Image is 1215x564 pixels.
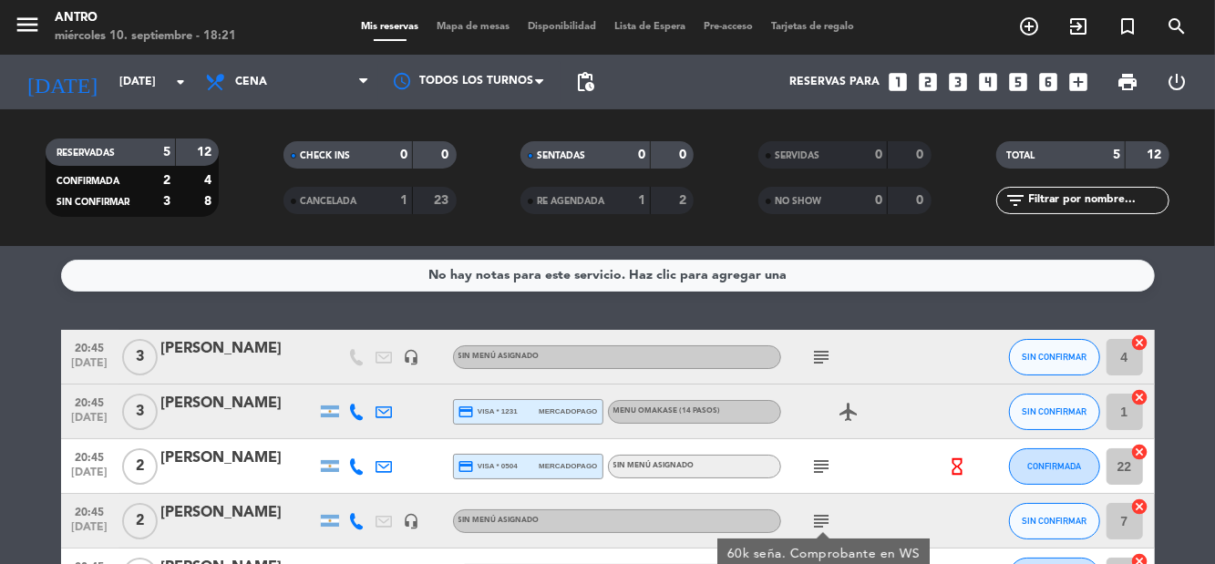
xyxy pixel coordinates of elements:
[163,174,170,187] strong: 2
[1027,190,1169,210] input: Filtrar por nombre...
[1009,503,1100,539] button: SIN CONFIRMAR
[67,446,113,467] span: 20:45
[537,197,604,206] span: RE AGENDADA
[1131,497,1149,516] i: cancel
[811,456,833,477] i: subject
[976,70,1000,94] i: looks_4
[789,76,880,88] span: Reservas para
[1113,149,1120,161] strong: 5
[67,412,113,433] span: [DATE]
[917,194,928,207] strong: 0
[67,500,113,521] span: 20:45
[204,174,215,187] strong: 4
[1009,394,1100,430] button: SIN CONFIRMAR
[458,458,475,475] i: credit_card
[122,503,158,539] span: 2
[1067,15,1089,37] i: exit_to_app
[811,346,833,368] i: subject
[400,149,407,161] strong: 0
[1131,388,1149,406] i: cancel
[204,195,215,208] strong: 8
[1022,406,1086,416] span: SIN CONFIRMAR
[1007,151,1035,160] span: TOTAL
[1152,55,1201,109] div: LOG OUT
[1009,448,1100,485] button: CONFIRMADA
[638,149,645,161] strong: 0
[67,467,113,487] span: [DATE]
[434,194,452,207] strong: 23
[55,27,236,46] div: miércoles 10. septiembre - 18:21
[613,407,721,415] span: MENU OMAKASE (14 PASOS)
[57,177,119,186] span: CONFIRMADA
[1131,333,1149,352] i: cancel
[404,513,420,529] i: headset_mic
[14,11,41,45] button: menu
[300,197,356,206] span: CANCELADA
[916,70,940,94] i: looks_two
[161,337,316,361] div: [PERSON_NAME]
[122,394,158,430] span: 3
[679,194,690,207] strong: 2
[917,149,928,161] strong: 0
[1005,190,1027,211] i: filter_list
[1066,70,1090,94] i: add_box
[57,198,129,207] span: SIN CONFIRMAR
[947,456,967,477] i: hourglass_empty
[300,151,350,160] span: CHECK INS
[458,404,518,420] span: visa * 1231
[726,545,920,564] div: 60k seña. Comprobante en WS
[886,70,910,94] i: looks_one
[404,349,420,365] i: headset_mic
[1006,70,1030,94] i: looks_5
[67,357,113,378] span: [DATE]
[1117,15,1138,37] i: turned_in_not
[458,404,475,420] i: credit_card
[1166,71,1188,93] i: power_settings_new
[122,339,158,375] span: 3
[811,510,833,532] i: subject
[352,22,427,32] span: Mis reservas
[1147,149,1165,161] strong: 12
[235,76,267,88] span: Cena
[400,194,407,207] strong: 1
[161,501,316,525] div: [PERSON_NAME]
[1117,71,1138,93] span: print
[1022,516,1086,526] span: SIN CONFIRMAR
[67,391,113,412] span: 20:45
[537,151,585,160] span: SENTADAS
[427,22,519,32] span: Mapa de mesas
[1131,443,1149,461] i: cancel
[875,149,882,161] strong: 0
[161,446,316,470] div: [PERSON_NAME]
[428,265,787,286] div: No hay notas para este servicio. Haz clic para agregar una
[441,149,452,161] strong: 0
[197,146,215,159] strong: 12
[1166,15,1188,37] i: search
[519,22,605,32] span: Disponibilidad
[839,401,860,423] i: airplanemode_active
[613,462,695,469] span: Sin menú asignado
[775,151,819,160] span: SERVIDAS
[67,521,113,542] span: [DATE]
[67,336,113,357] span: 20:45
[57,149,115,158] span: RESERVADAS
[762,22,863,32] span: Tarjetas de regalo
[539,460,597,472] span: mercadopago
[1022,352,1086,362] span: SIN CONFIRMAR
[605,22,695,32] span: Lista de Espera
[14,11,41,38] i: menu
[539,405,597,417] span: mercadopago
[1036,70,1060,94] i: looks_6
[122,448,158,485] span: 2
[163,195,170,208] strong: 3
[875,194,882,207] strong: 0
[1018,15,1040,37] i: add_circle_outline
[458,353,540,360] span: Sin menú asignado
[679,149,690,161] strong: 0
[14,62,110,102] i: [DATE]
[458,458,518,475] span: visa * 0504
[775,197,821,206] span: NO SHOW
[170,71,191,93] i: arrow_drop_down
[1027,461,1081,471] span: CONFIRMADA
[695,22,762,32] span: Pre-acceso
